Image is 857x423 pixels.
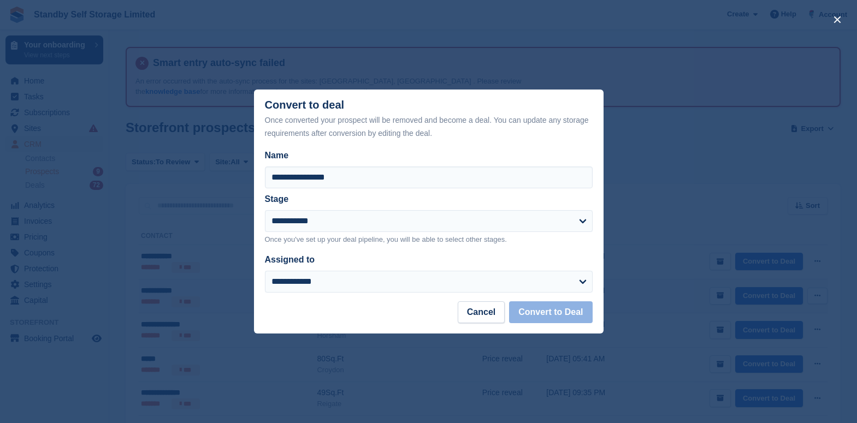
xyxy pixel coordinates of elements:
[265,149,593,162] label: Name
[458,301,505,323] button: Cancel
[265,255,315,264] label: Assigned to
[265,99,593,140] div: Convert to deal
[509,301,592,323] button: Convert to Deal
[829,11,846,28] button: close
[265,114,593,140] div: Once converted your prospect will be removed and become a deal. You can update any storage requir...
[265,194,289,204] label: Stage
[265,234,593,245] p: Once you've set up your deal pipeline, you will be able to select other stages.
